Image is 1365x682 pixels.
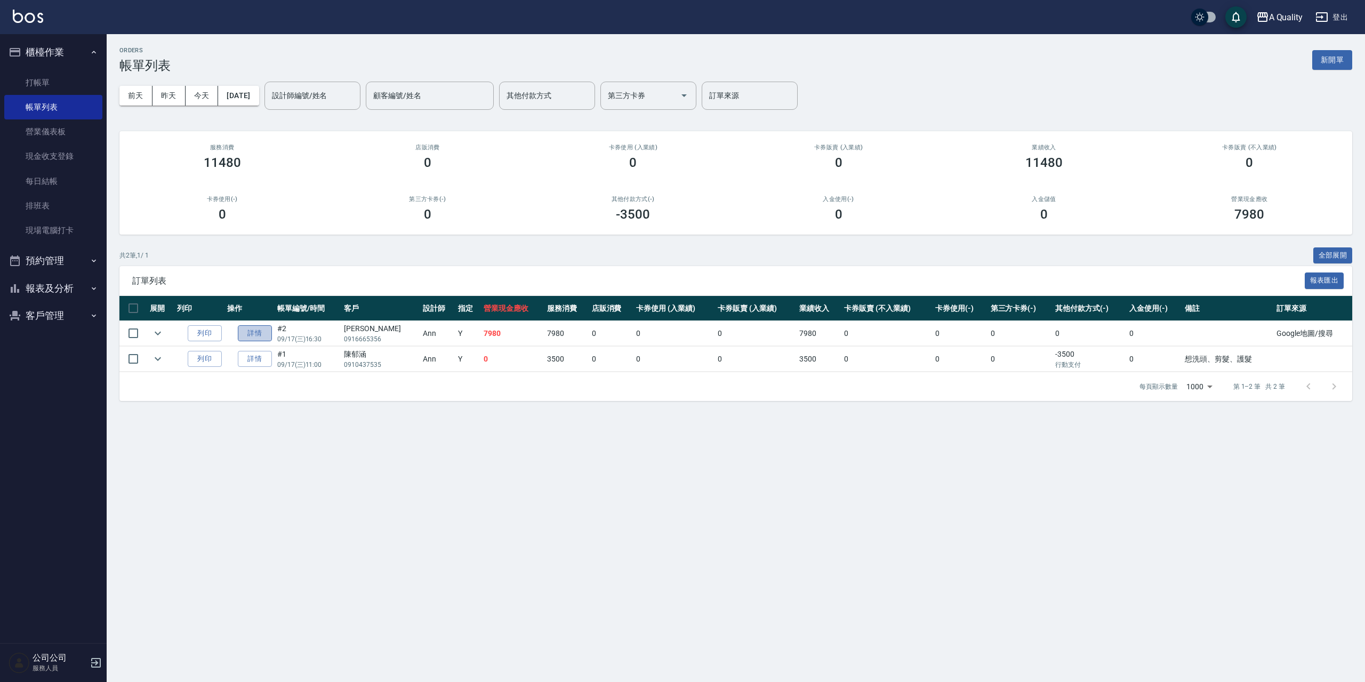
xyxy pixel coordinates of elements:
[455,296,481,321] th: 指定
[424,207,431,222] h3: 0
[988,296,1053,321] th: 第三方卡券(-)
[797,296,841,321] th: 業績收入
[9,652,30,673] img: Person
[1160,196,1339,203] h2: 營業現金應收
[933,347,988,372] td: 0
[797,347,841,372] td: 3500
[589,296,634,321] th: 店販消費
[543,144,723,151] h2: 卡券使用 (入業績)
[238,351,272,367] a: 詳情
[835,207,842,222] h3: 0
[954,196,1134,203] h2: 入金儲值
[1040,207,1048,222] h3: 0
[1053,347,1127,372] td: -3500
[119,47,171,54] h2: ORDERS
[841,321,933,346] td: 0
[1274,296,1352,321] th: 訂單來源
[218,86,259,106] button: [DATE]
[589,347,634,372] td: 0
[13,10,43,23] img: Logo
[174,296,224,321] th: 列印
[633,296,715,321] th: 卡券使用 (入業績)
[715,296,797,321] th: 卡券販賣 (入業績)
[132,276,1305,286] span: 訂單列表
[341,296,420,321] th: 客戶
[1053,296,1127,321] th: 其他付款方式(-)
[633,321,715,346] td: 0
[749,144,928,151] h2: 卡券販賣 (入業績)
[186,86,219,106] button: 今天
[1127,296,1182,321] th: 入金使用(-)
[4,119,102,144] a: 營業儀表板
[1025,155,1063,170] h3: 11480
[1269,11,1303,24] div: A Quality
[4,194,102,218] a: 排班表
[275,296,341,321] th: 帳單編號/時間
[481,296,544,321] th: 營業現金應收
[1182,347,1274,372] td: 想洗頭、剪髮、護髮
[1274,321,1352,346] td: Google地圖/搜尋
[544,296,589,321] th: 服務消費
[629,155,637,170] h3: 0
[4,38,102,66] button: 櫃檯作業
[420,296,455,321] th: 設計師
[1312,50,1352,70] button: 新開單
[147,296,174,321] th: 展開
[1246,155,1253,170] h3: 0
[119,86,152,106] button: 前天
[119,58,171,73] h3: 帳單列表
[344,323,417,334] div: [PERSON_NAME]
[1305,272,1344,289] button: 報表匯出
[1139,382,1178,391] p: 每頁顯示數量
[188,351,222,367] button: 列印
[224,296,275,321] th: 操作
[119,251,149,260] p: 共 2 筆, 1 / 1
[841,347,933,372] td: 0
[4,70,102,95] a: 打帳單
[455,321,481,346] td: Y
[544,321,589,346] td: 7980
[616,207,650,222] h3: -3500
[933,296,988,321] th: 卡券使用(-)
[1313,247,1353,264] button: 全部展開
[338,144,517,151] h2: 店販消費
[1312,54,1352,65] a: 新開單
[420,347,455,372] td: Ann
[132,144,312,151] h3: 服務消費
[1311,7,1352,27] button: 登出
[4,247,102,275] button: 預約管理
[4,275,102,302] button: 報表及分析
[1225,6,1247,28] button: save
[933,321,988,346] td: 0
[1252,6,1307,28] button: A Quality
[1055,360,1124,370] p: 行動支付
[152,86,186,106] button: 昨天
[797,321,841,346] td: 7980
[344,349,417,360] div: 陳郁涵
[4,144,102,169] a: 現金收支登錄
[33,653,87,663] h5: 公司公司
[543,196,723,203] h2: 其他付款方式(-)
[238,325,272,342] a: 詳情
[150,351,166,367] button: expand row
[1234,207,1264,222] h3: 7980
[4,169,102,194] a: 每日結帳
[841,296,933,321] th: 卡券販賣 (不入業績)
[676,87,693,104] button: Open
[715,347,797,372] td: 0
[4,302,102,330] button: 客戶管理
[4,218,102,243] a: 現場電腦打卡
[1182,296,1274,321] th: 備註
[219,207,226,222] h3: 0
[420,321,455,346] td: Ann
[338,196,517,203] h2: 第三方卡券(-)
[275,321,341,346] td: #2
[544,347,589,372] td: 3500
[1305,275,1344,285] a: 報表匯出
[344,334,417,344] p: 0916665356
[344,360,417,370] p: 0910437535
[424,155,431,170] h3: 0
[188,325,222,342] button: 列印
[1182,372,1216,401] div: 1000
[4,95,102,119] a: 帳單列表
